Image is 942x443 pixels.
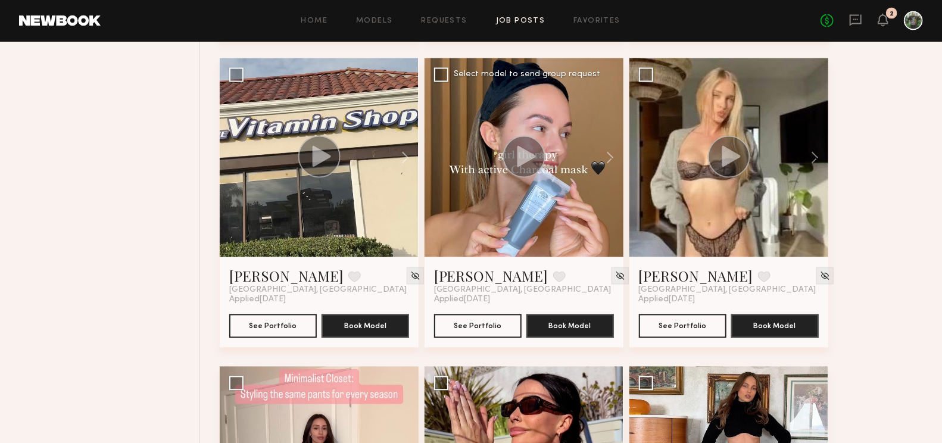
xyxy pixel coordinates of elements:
div: 2 [890,11,894,17]
a: Book Model [526,320,614,330]
div: Applied [DATE] [639,295,819,305]
a: Book Model [731,320,819,330]
a: Requests [422,17,467,25]
div: Applied [DATE] [434,295,614,305]
a: Models [356,17,392,25]
div: Applied [DATE] [229,295,409,305]
button: Book Model [322,314,409,338]
a: [PERSON_NAME] [434,267,548,286]
img: Unhide Model [820,271,830,281]
button: Book Model [526,314,614,338]
a: Favorites [573,17,620,25]
a: [PERSON_NAME] [229,267,344,286]
span: [GEOGRAPHIC_DATA], [GEOGRAPHIC_DATA] [229,286,407,295]
span: [GEOGRAPHIC_DATA], [GEOGRAPHIC_DATA] [434,286,612,295]
button: Book Model [731,314,819,338]
img: Unhide Model [615,271,625,281]
a: Home [301,17,328,25]
button: See Portfolio [434,314,522,338]
a: [PERSON_NAME] [639,267,753,286]
a: Job Posts [496,17,545,25]
button: See Portfolio [639,314,726,338]
span: [GEOGRAPHIC_DATA], [GEOGRAPHIC_DATA] [639,286,816,295]
div: Select model to send group request [454,71,601,79]
img: Unhide Model [410,271,420,281]
button: See Portfolio [229,314,317,338]
a: Book Model [322,320,409,330]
